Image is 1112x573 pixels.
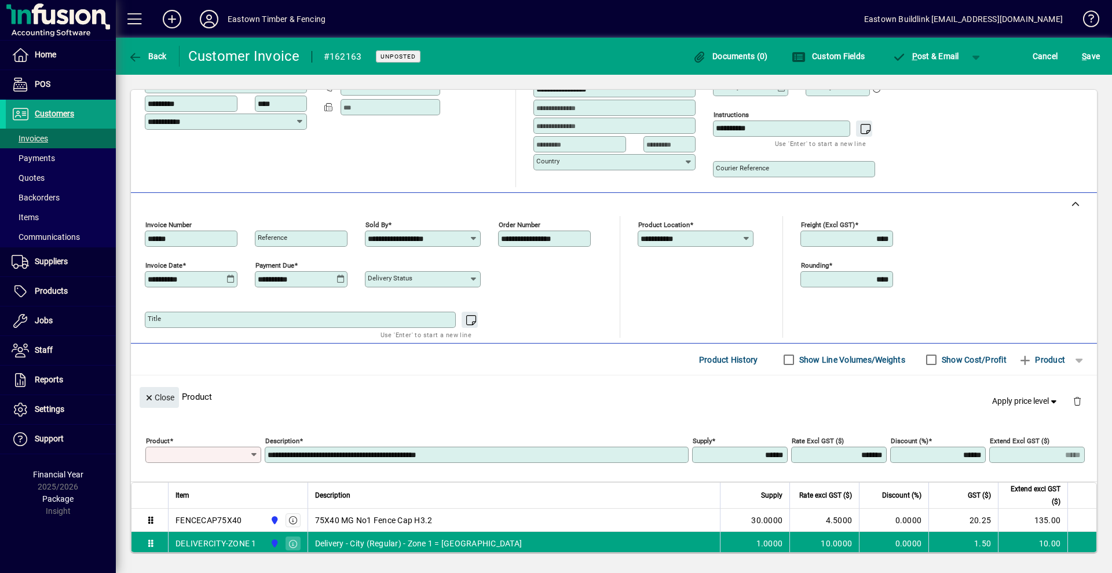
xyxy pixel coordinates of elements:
span: Unposted [381,53,416,60]
a: Payments [6,148,116,168]
mat-label: Instructions [714,111,749,119]
span: 75X40 MG No1 Fence Cap H3.2 [315,514,433,526]
mat-label: Discount (%) [891,437,928,445]
mat-hint: Use 'Enter' to start a new line [381,328,471,341]
span: Package [42,494,74,503]
a: POS [6,70,116,99]
span: Support [35,434,64,443]
a: Products [6,277,116,306]
mat-label: Courier Reference [716,164,769,172]
a: Knowledge Base [1074,2,1098,40]
mat-label: Extend excl GST ($) [990,437,1049,445]
a: Support [6,425,116,454]
span: Jobs [35,316,53,325]
span: GST ($) [968,489,991,502]
mat-label: Freight (excl GST) [801,221,855,229]
label: Show Line Volumes/Weights [797,354,905,366]
mat-label: Sold by [365,221,388,229]
mat-label: Product [146,437,170,445]
span: Documents (0) [693,52,768,61]
a: Communications [6,227,116,247]
td: 0.0000 [859,509,928,532]
span: Items [12,213,39,222]
td: 20.25 [928,509,998,532]
span: Suppliers [35,257,68,266]
button: Back [125,46,170,67]
mat-label: Rounding [801,261,829,269]
span: Item [175,489,189,502]
span: Custom Fields [792,52,865,61]
span: Extend excl GST ($) [1005,483,1060,508]
span: Apply price level [992,395,1059,407]
span: Home [35,50,56,59]
span: Customers [35,109,74,118]
span: Products [35,286,68,295]
a: Quotes [6,168,116,188]
mat-label: Product location [638,221,690,229]
button: Post & Email [886,46,965,67]
button: Add [153,9,191,30]
mat-label: Reference [258,233,287,242]
button: Custom Fields [789,46,868,67]
span: Supply [761,489,782,502]
label: Show Cost/Profit [939,354,1007,366]
button: Close [140,387,179,408]
span: Product History [699,351,758,369]
button: Product [1012,349,1071,370]
a: Items [6,207,116,227]
span: Staff [35,345,53,355]
mat-label: Payment due [255,261,294,269]
button: Cancel [1030,46,1061,67]
app-page-header-button: Close [137,392,182,402]
button: Profile [191,9,228,30]
mat-hint: Use 'Enter' to start a new line [775,137,866,150]
span: Product [1018,351,1065,369]
div: Eastown Timber & Fencing [228,10,325,28]
button: Documents (0) [690,46,771,67]
a: Staff [6,336,116,365]
span: Backorders [12,193,60,202]
button: Delete [1063,387,1091,415]
app-page-header-button: Back [116,46,180,67]
button: Save [1079,46,1103,67]
td: 135.00 [998,509,1067,532]
a: Home [6,41,116,70]
mat-label: Supply [693,437,712,445]
a: Suppliers [6,247,116,276]
mat-label: Country [536,157,559,165]
span: Delivery - City (Regular) - Zone 1 = [GEOGRAPHIC_DATA] [315,538,522,549]
mat-label: Description [265,437,299,445]
span: Back [128,52,167,61]
td: 0.0000 [859,532,928,555]
span: Financial Year [33,470,83,479]
span: S [1082,52,1087,61]
mat-label: Delivery status [368,274,412,282]
mat-label: Invoice number [145,221,192,229]
div: 10.0000 [797,538,852,549]
td: 10.00 [998,532,1067,555]
span: Rate excl GST ($) [799,489,852,502]
mat-label: Invoice date [145,261,182,269]
span: Payments [12,154,55,163]
span: Communications [12,232,80,242]
span: Holyoake St [267,514,280,527]
mat-label: Rate excl GST ($) [792,437,844,445]
span: POS [35,79,50,89]
mat-label: Order number [499,221,540,229]
span: Discount (%) [882,489,921,502]
span: 30.0000 [751,514,782,526]
span: Quotes [12,173,45,183]
a: Jobs [6,306,116,335]
mat-label: Title [148,315,161,323]
span: Holyoake St [267,537,280,550]
a: Invoices [6,129,116,148]
div: 4.5000 [797,514,852,526]
span: ost & Email [892,52,959,61]
button: Apply price level [987,391,1064,412]
div: FENCECAP75X40 [175,514,242,526]
a: Backorders [6,188,116,207]
span: Settings [35,404,64,414]
span: Description [315,489,350,502]
span: P [912,52,917,61]
span: Close [144,388,174,407]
